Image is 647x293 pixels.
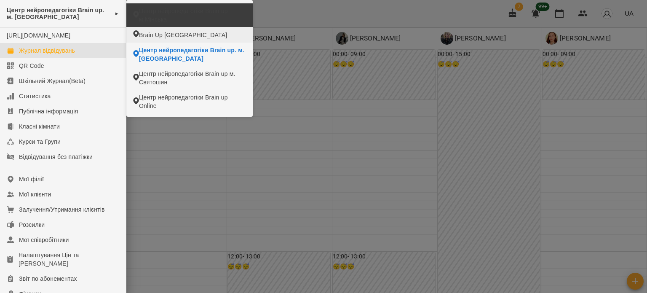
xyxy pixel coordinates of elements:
[139,31,227,39] span: Brain Up [GEOGRAPHIC_DATA]
[19,107,78,116] div: Публічна інформація
[19,220,45,229] div: Розсилки
[139,70,246,86] span: Центр нейропедагогіки Brain up м. Святошин
[19,153,93,161] div: Відвідування без платіжки
[19,175,44,183] div: Мої філії
[139,7,246,24] span: Центр нейропедагогіки Brain up м.Мінська
[7,32,70,39] a: [URL][DOMAIN_NAME]
[139,93,246,110] span: Центр нейропедагогіки Brain up Online
[115,10,119,17] span: ►
[19,274,77,283] div: Звіт по абонементах
[19,236,69,244] div: Мої співробітники
[19,137,61,146] div: Курси та Групи
[19,251,119,268] div: Налаштування Цін та [PERSON_NAME]
[19,205,105,214] div: Залучення/Утримання клієнтів
[139,46,246,63] span: Центр нейропедагогіки Brain up. м. [GEOGRAPHIC_DATA]
[19,77,86,85] div: Шкільний Журнал(Beta)
[19,122,60,131] div: Класні кімнати
[19,62,44,70] div: QR Code
[19,46,75,55] div: Журнал відвідувань
[7,7,110,21] span: Центр нейропедагогіки Brain up. м. [GEOGRAPHIC_DATA]
[19,190,51,199] div: Мої клієнти
[19,92,51,100] div: Статистика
